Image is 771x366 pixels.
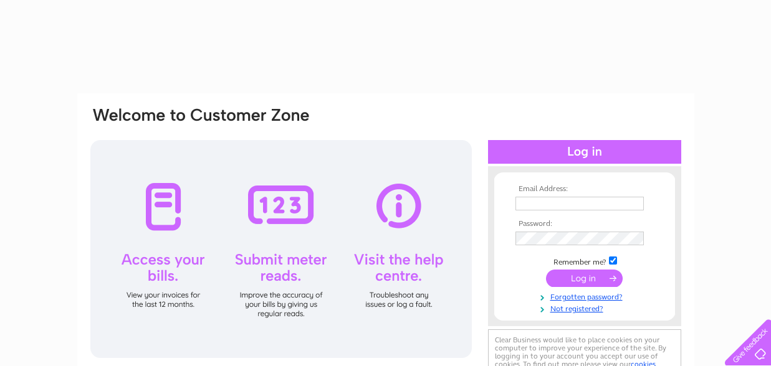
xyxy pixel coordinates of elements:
[515,302,657,314] a: Not registered?
[546,270,623,287] input: Submit
[512,185,657,194] th: Email Address:
[512,220,657,228] th: Password:
[515,290,657,302] a: Forgotten password?
[512,255,657,267] td: Remember me?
